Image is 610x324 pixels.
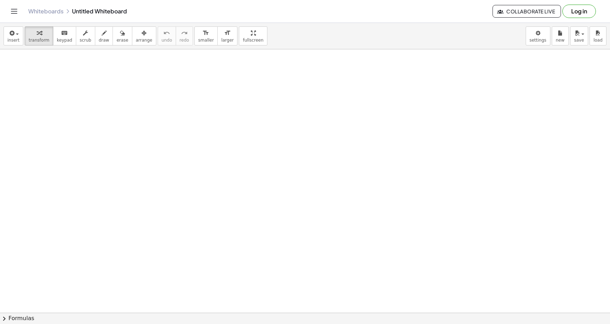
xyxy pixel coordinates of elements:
button: settings [526,26,550,45]
span: settings [530,38,546,43]
span: keypad [57,38,72,43]
span: scrub [80,38,91,43]
button: scrub [76,26,95,45]
button: redoredo [176,26,193,45]
i: redo [181,29,188,37]
span: load [593,38,603,43]
span: save [574,38,584,43]
span: redo [180,38,189,43]
button: insert [4,26,23,45]
i: format_size [224,29,231,37]
button: Collaborate Live [493,5,561,18]
button: erase [113,26,132,45]
i: format_size [203,29,209,37]
button: format_sizelarger [217,26,237,45]
button: arrange [132,26,156,45]
span: fullscreen [243,38,263,43]
span: larger [221,38,234,43]
span: Collaborate Live [499,8,555,14]
a: Whiteboards [28,8,64,15]
span: erase [116,38,128,43]
button: undoundo [158,26,176,45]
button: Toggle navigation [8,6,20,17]
i: keyboard [61,29,68,37]
button: format_sizesmaller [194,26,218,45]
button: keyboardkeypad [53,26,76,45]
span: arrange [136,38,152,43]
button: new [552,26,569,45]
span: draw [99,38,109,43]
button: load [590,26,606,45]
span: undo [162,38,172,43]
span: smaller [198,38,214,43]
button: save [570,26,588,45]
button: draw [95,26,113,45]
span: insert [7,38,19,43]
button: fullscreen [239,26,267,45]
button: Log in [562,5,596,18]
i: undo [163,29,170,37]
span: new [556,38,564,43]
button: transform [25,26,53,45]
span: transform [29,38,49,43]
